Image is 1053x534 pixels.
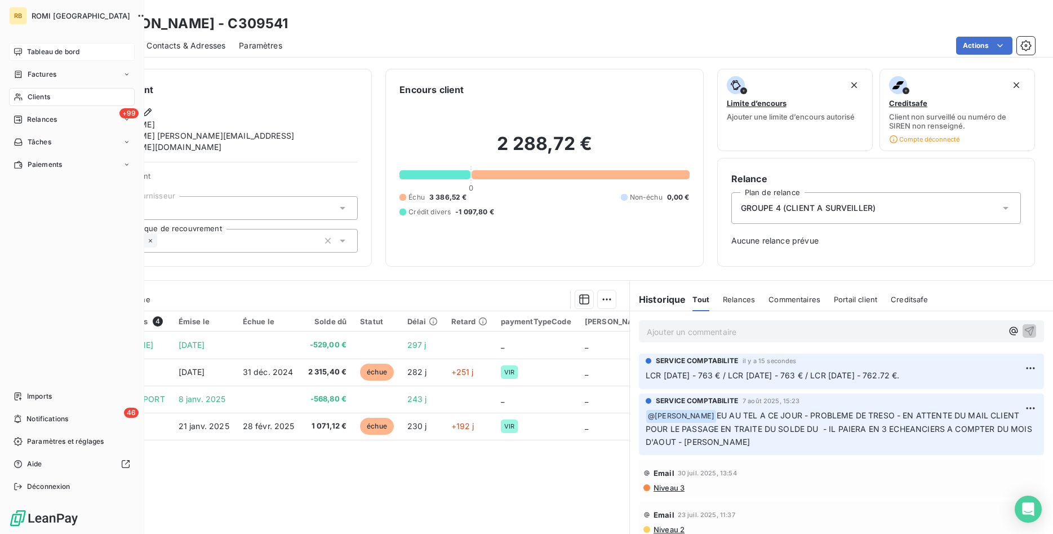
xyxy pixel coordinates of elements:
[9,509,79,527] img: Logo LeanPay
[408,207,451,217] span: Crédit divers
[153,316,163,326] span: 4
[834,295,877,304] span: Portail client
[360,364,394,381] span: échue
[399,133,689,166] h2: 2 288,72 €
[451,317,487,326] div: Retard
[27,391,52,401] span: Imports
[308,317,347,326] div: Solde dû
[646,411,1034,447] span: EU AU TEL A CE JOUR - PROBLEME DE TRESO - EN ATTENTE DU MAIL CLIENT POUR LE PASSAGE EN TRAITE DU ...
[146,40,225,51] span: Contacts & Adresses
[891,295,928,304] span: Creditsafe
[455,207,494,217] span: -1 097,80 €
[879,69,1035,151] button: CreditsafeClient non surveillé ou numéro de SIREN non renseigné.Compte déconnecté
[407,340,426,350] span: 297 j
[717,69,873,151] button: Limite d’encoursAjouter une limite d’encours autorisé
[731,172,1021,186] h6: Relance
[652,483,685,492] span: Niveau 3
[743,398,800,404] span: 7 août 2025, 15:23
[889,135,959,144] span: Compte déconnecté
[179,367,205,377] span: [DATE]
[26,414,68,424] span: Notifications
[731,235,1021,246] span: Aucune relance prévue
[741,202,876,214] span: GROUPE 4 (CLIENT A SURVEILLER)
[654,510,674,519] span: Email
[451,421,474,431] span: +192 j
[656,396,738,406] span: SERVICE COMPTABILITE
[27,436,104,447] span: Paramètres et réglages
[678,470,737,476] span: 30 juil. 2025, 13:54
[585,367,588,377] span: _
[32,11,130,20] span: ROMI [GEOGRAPHIC_DATA]
[28,69,56,80] span: Factures
[585,394,588,404] span: _
[157,236,166,246] input: Ajouter une valeur
[646,370,900,380] span: LCR [DATE] - 763 € / LCR [DATE] - 763 € / LCR [DATE] - 762.72 €.
[408,192,425,202] span: Échu
[630,192,663,202] span: Non-échu
[27,114,57,125] span: Relances
[743,358,797,364] span: il y a 15 secondes
[585,340,588,350] span: _
[360,418,394,435] span: échue
[656,356,738,366] span: SERVICE COMPTABILITE
[243,367,294,377] span: 31 déc. 2024
[407,394,427,404] span: 243 j
[956,37,1012,55] button: Actions
[407,317,438,326] div: Délai
[28,92,50,102] span: Clients
[124,408,139,418] span: 46
[243,317,295,326] div: Échue le
[9,7,27,25] div: RB
[28,137,51,147] span: Tâches
[239,40,282,51] span: Paramètres
[727,99,787,108] span: Limite d’encours
[9,455,135,473] a: Aide
[91,171,358,187] span: Propriétés Client
[28,160,62,170] span: Paiements
[399,83,464,96] h6: Encours client
[27,47,79,57] span: Tableau de bord
[68,83,358,96] h6: Informations client
[585,421,588,431] span: _
[727,112,855,121] span: Ajouter une limite d’encours autorisé
[646,410,716,423] span: @ [PERSON_NAME]
[243,421,295,431] span: 28 févr. 2025
[504,423,514,430] span: VIR
[504,369,514,376] span: VIR
[179,394,226,404] span: 8 janv. 2025
[678,511,735,518] span: 23 juil. 2025, 11:37
[654,469,674,478] span: Email
[585,317,648,326] div: [PERSON_NAME]
[692,295,709,304] span: Tout
[889,99,927,108] span: Creditsafe
[179,317,229,326] div: Émise le
[889,112,1025,130] span: Client non surveillé ou numéro de SIREN non renseigné.
[119,108,139,118] span: +99
[451,367,474,377] span: +251 j
[27,459,42,469] span: Aide
[179,340,205,350] span: [DATE]
[1015,496,1042,523] div: Open Intercom Messenger
[27,482,70,492] span: Déconnexion
[630,293,686,306] h6: Historique
[501,317,571,326] div: paymentTypeCode
[89,130,358,153] span: [PERSON_NAME] [PERSON_NAME][EMAIL_ADDRESS][PERSON_NAME][DOMAIN_NAME]
[179,421,229,431] span: 21 janv. 2025
[308,394,347,405] span: -568,80 €
[360,317,394,326] div: Statut
[429,192,467,202] span: 3 386,52 €
[308,339,347,351] span: -529,00 €
[308,421,347,432] span: 1 071,12 €
[407,421,427,431] span: 230 j
[469,183,473,192] span: 0
[652,525,685,534] span: Niveau 2
[768,295,820,304] span: Commentaires
[667,192,690,202] span: 0,00 €
[99,14,288,34] h3: [PERSON_NAME] - C309541
[407,367,427,377] span: 282 j
[501,340,504,350] span: _
[723,295,755,304] span: Relances
[501,394,504,404] span: _
[308,367,347,378] span: 2 315,40 €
